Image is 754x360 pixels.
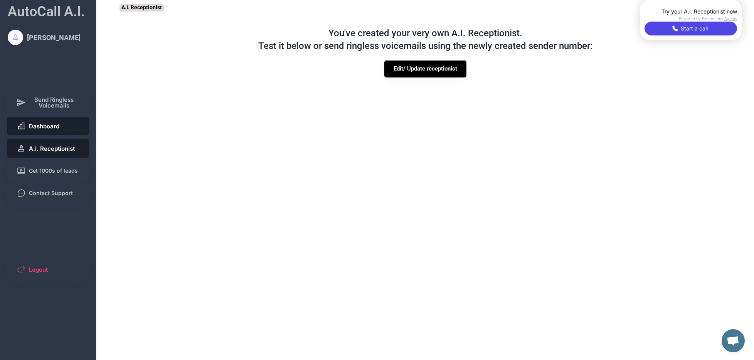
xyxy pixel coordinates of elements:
[7,260,89,279] button: Logout
[722,329,745,352] div: Open chat
[7,139,89,158] button: A.I. Receptionist
[8,2,85,21] div: AutoCall A.I.
[7,92,89,113] button: Send Ringless Voicemails
[251,19,600,61] div: You've created your very own A.I. Receptionist. Test it below or send ringless voicemails using t...
[29,97,80,108] span: Send Ringless Voicemails
[27,33,81,42] div: [PERSON_NAME]
[7,184,89,202] button: Contact Support
[119,4,164,12] div: A.I. Receptionist
[29,190,73,196] span: Contact Support
[29,146,75,151] span: A.I. Receptionist
[29,168,78,173] span: Get 1000s of leads
[29,267,48,273] span: Logout
[384,61,466,77] button: Edit/ Update receptionist
[29,123,59,129] span: Dashboard
[7,161,89,180] button: Get 1000s of leads
[7,117,89,135] button: Dashboard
